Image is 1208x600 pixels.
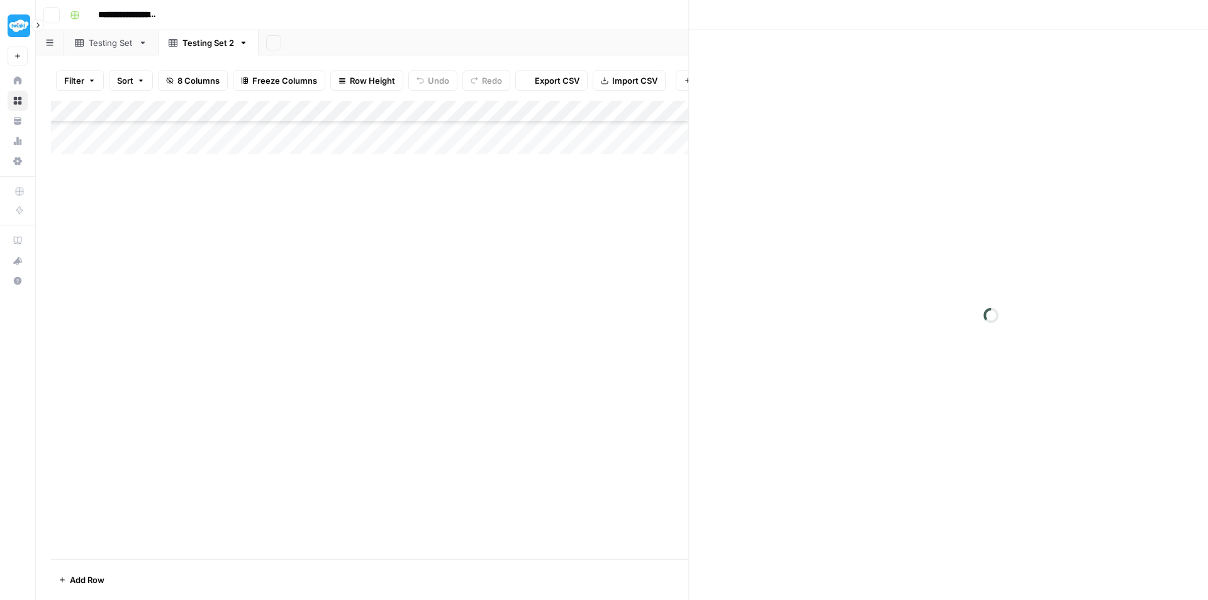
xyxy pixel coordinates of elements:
[330,71,403,91] button: Row Height
[350,74,395,87] span: Row Height
[8,10,28,42] button: Workspace: Twinkl
[8,111,28,131] a: Your Data
[158,71,228,91] button: 8 Columns
[64,30,158,55] a: Testing Set
[8,251,27,270] div: What's new?
[462,71,510,91] button: Redo
[535,74,579,87] span: Export CSV
[70,574,104,586] span: Add Row
[8,71,28,91] a: Home
[182,37,234,49] div: Testing Set 2
[408,71,457,91] button: Undo
[158,30,259,55] a: Testing Set 2
[428,74,449,87] span: Undo
[51,570,112,590] button: Add Row
[252,74,317,87] span: Freeze Columns
[177,74,220,87] span: 8 Columns
[8,251,28,271] button: What's new?
[8,91,28,111] a: Browse
[482,74,502,87] span: Redo
[117,74,133,87] span: Sort
[515,71,588,91] button: Export CSV
[8,230,28,251] a: AirOps Academy
[8,151,28,171] a: Settings
[109,71,153,91] button: Sort
[89,37,133,49] div: Testing Set
[64,74,84,87] span: Filter
[593,71,666,91] button: Import CSV
[233,71,325,91] button: Freeze Columns
[56,71,104,91] button: Filter
[8,271,28,291] button: Help + Support
[8,14,30,37] img: Twinkl Logo
[8,131,28,151] a: Usage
